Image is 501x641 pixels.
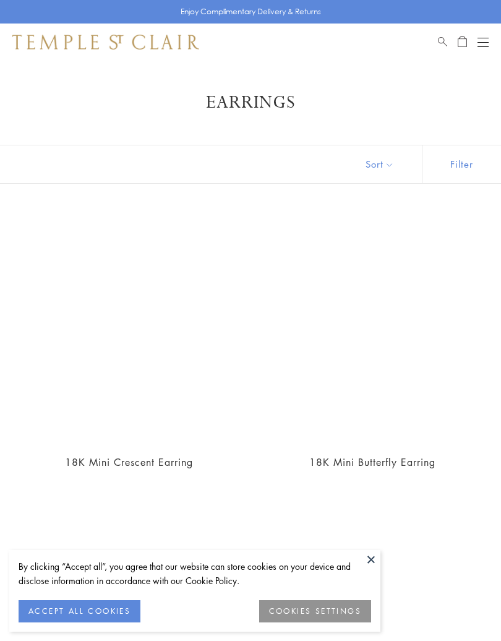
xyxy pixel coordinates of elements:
[19,600,140,622] button: ACCEPT ALL COOKIES
[259,600,371,622] button: COOKIES SETTINGS
[477,35,489,49] button: Open navigation
[458,35,467,49] a: Open Shopping Bag
[65,455,193,469] a: 18K Mini Crescent Earring
[438,35,447,49] a: Search
[422,145,501,183] button: Show filters
[31,92,470,114] h1: Earrings
[258,215,486,443] a: E18102-MINIBFLY
[439,583,489,629] iframe: Gorgias live chat messenger
[181,6,321,18] p: Enjoy Complimentary Delivery & Returns
[309,455,435,469] a: 18K Mini Butterfly Earring
[12,35,199,49] img: Temple St. Clair
[19,559,371,588] div: By clicking “Accept all”, you agree that our website can store cookies on your device and disclos...
[338,145,422,183] button: Show sort by
[15,215,243,443] a: E18105-MINICRES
